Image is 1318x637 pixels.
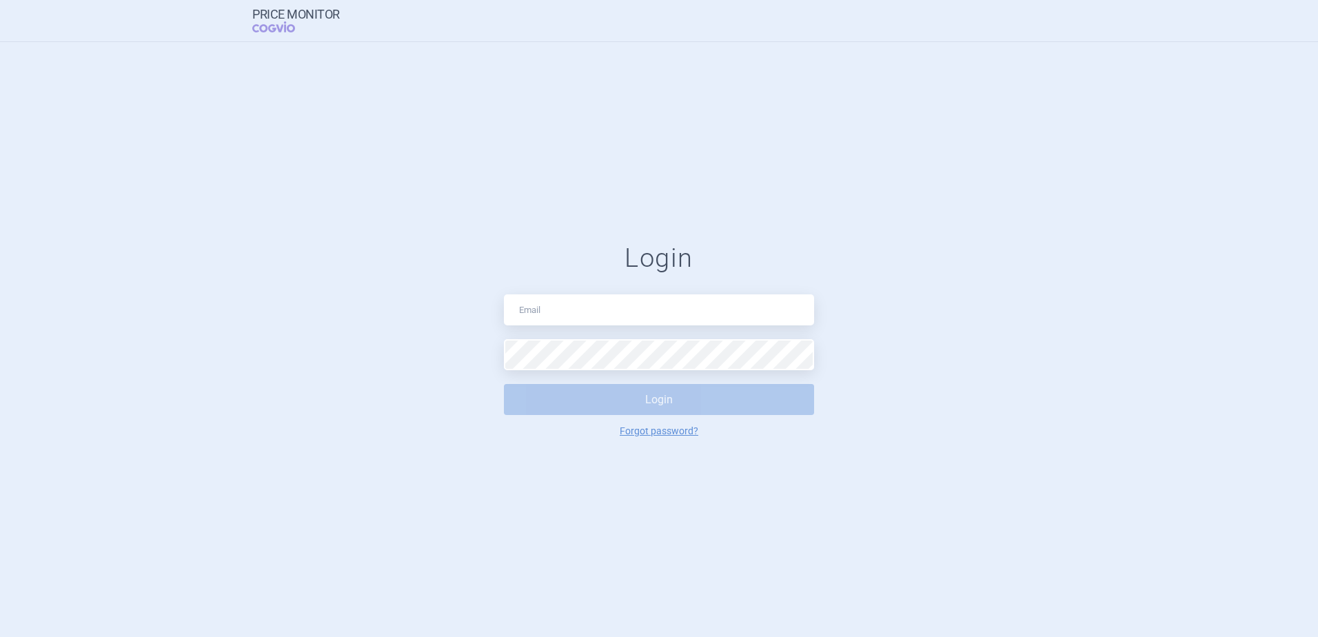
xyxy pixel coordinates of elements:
h1: Login [504,243,814,274]
a: Price MonitorCOGVIO [252,8,340,34]
a: Forgot password? [620,426,698,436]
strong: Price Monitor [252,8,340,21]
input: Email [504,294,814,325]
span: COGVIO [252,21,314,32]
button: Login [504,384,814,415]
